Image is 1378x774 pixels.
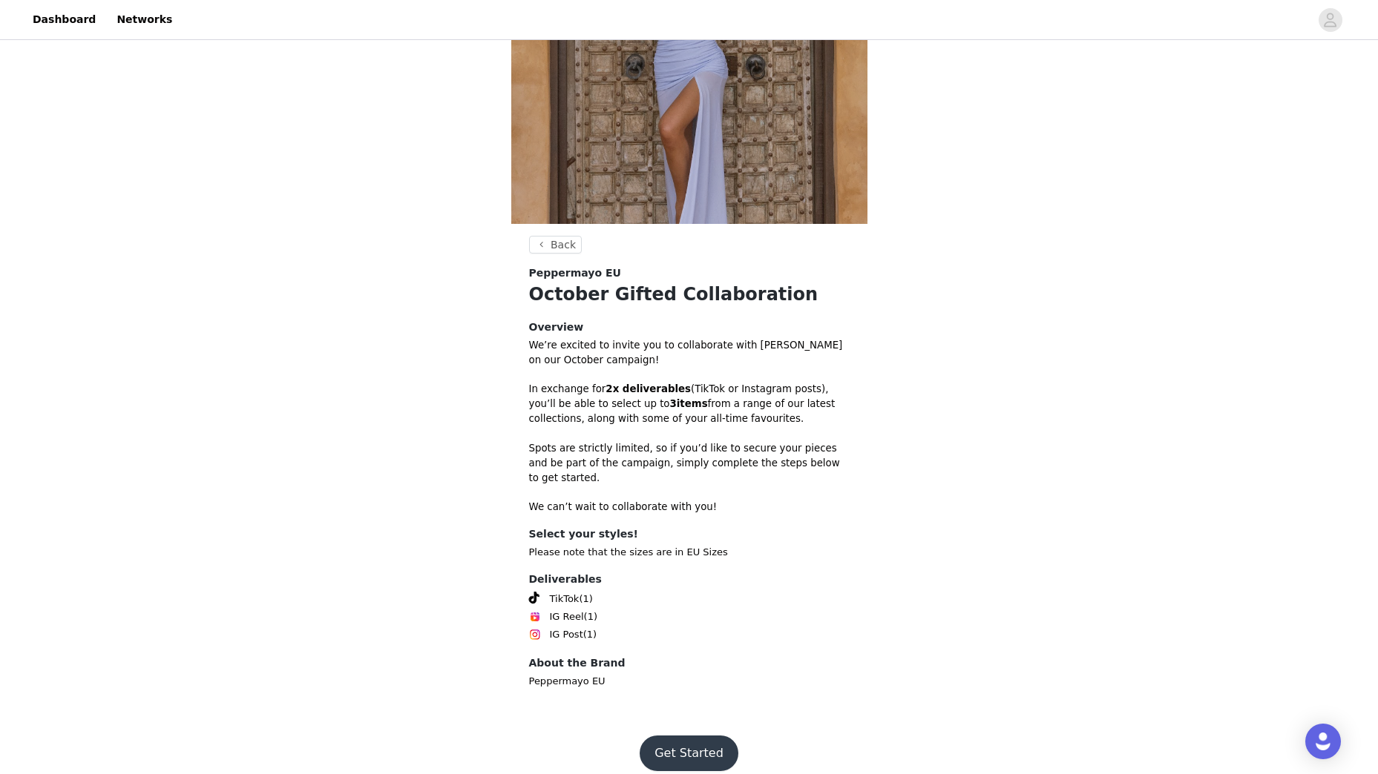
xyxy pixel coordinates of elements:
span: We’re excited to invite you to collaborate with [PERSON_NAME] on our October campaign! [529,340,843,365]
span: We can’t wait to collaborate with you! [529,501,718,512]
button: Get Started [640,735,738,771]
div: Open Intercom Messenger [1305,724,1341,759]
span: (1) [579,592,592,606]
strong: 3 [670,398,677,409]
div: avatar [1323,8,1337,32]
span: In exchange for (TikTok or Instagram posts), you’ll be able to select up to from a range of our l... [529,383,836,424]
span: Spots are strictly limited, so if you’d like to secure your pieces and be part of the campaign, s... [529,443,840,483]
h4: Deliverables [529,572,850,587]
span: IG Reel [550,609,584,624]
strong: 2x deliverables [606,383,691,394]
h1: October Gifted Collaboration [529,281,850,308]
strong: items [677,398,708,409]
span: Peppermayo EU [529,265,621,281]
img: Instagram Icon [529,629,541,641]
span: (1) [583,627,597,642]
h4: About the Brand [529,655,850,671]
a: Dashboard [24,3,105,36]
button: Back [529,236,583,254]
img: Instagram Reels Icon [529,611,541,623]
p: Peppermayo EU [529,674,850,689]
span: TikTok [550,592,580,606]
h4: Select your styles! [529,526,850,542]
p: Please note that the sizes are in EU Sizes [529,545,850,560]
h4: Overview [529,320,850,335]
span: (1) [584,609,597,624]
span: IG Post [550,627,583,642]
a: Networks [108,3,181,36]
